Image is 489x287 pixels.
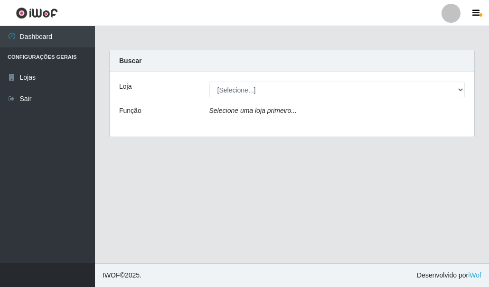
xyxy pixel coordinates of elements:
span: Desenvolvido por [417,270,481,280]
strong: Buscar [119,57,141,65]
i: Selecione uma loja primeiro... [209,107,297,114]
span: IWOF [103,271,120,279]
a: iWof [468,271,481,279]
label: Loja [119,82,132,92]
span: © 2025 . [103,270,141,280]
label: Função [119,106,141,116]
img: CoreUI Logo [16,7,58,19]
